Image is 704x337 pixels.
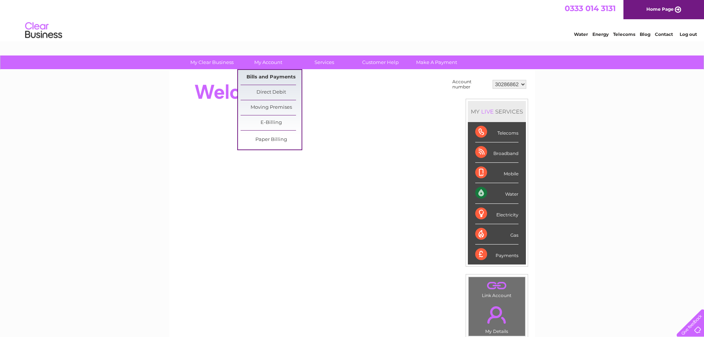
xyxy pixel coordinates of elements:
a: Water [574,31,588,37]
div: Water [475,183,518,203]
td: My Details [468,300,526,336]
a: E-Billing [241,115,302,130]
div: Payments [475,245,518,264]
div: MY SERVICES [468,101,526,122]
a: Log out [680,31,697,37]
a: My Clear Business [181,55,242,69]
div: Electricity [475,204,518,224]
a: . [470,279,523,292]
a: Make A Payment [406,55,467,69]
div: Broadband [475,142,518,163]
a: Energy [592,31,609,37]
a: My Account [238,55,299,69]
div: Telecoms [475,122,518,142]
a: Services [294,55,355,69]
td: Account number [450,77,491,91]
div: Gas [475,224,518,245]
a: . [470,302,523,328]
a: Direct Debit [241,85,302,100]
td: Link Account [468,277,526,300]
a: Bills and Payments [241,70,302,85]
a: Moving Premises [241,100,302,115]
div: Clear Business is a trading name of Verastar Limited (registered in [GEOGRAPHIC_DATA] No. 3667643... [178,4,527,36]
a: Blog [640,31,650,37]
a: Telecoms [613,31,635,37]
a: Customer Help [350,55,411,69]
img: logo.png [25,19,62,42]
a: Paper Billing [241,132,302,147]
a: 0333 014 3131 [565,4,616,13]
a: Contact [655,31,673,37]
div: LIVE [480,108,495,115]
div: Mobile [475,163,518,183]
